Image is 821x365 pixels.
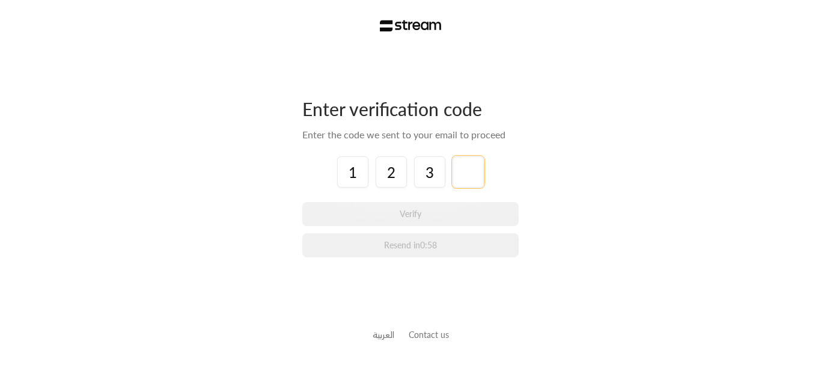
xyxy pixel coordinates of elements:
[373,324,394,346] a: العربية
[409,330,449,340] a: Contact us
[380,20,442,32] img: Stream Logo
[409,328,449,341] button: Contact us
[302,127,519,142] div: Enter the code we sent to your email to proceed
[302,97,519,120] div: Enter verification code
